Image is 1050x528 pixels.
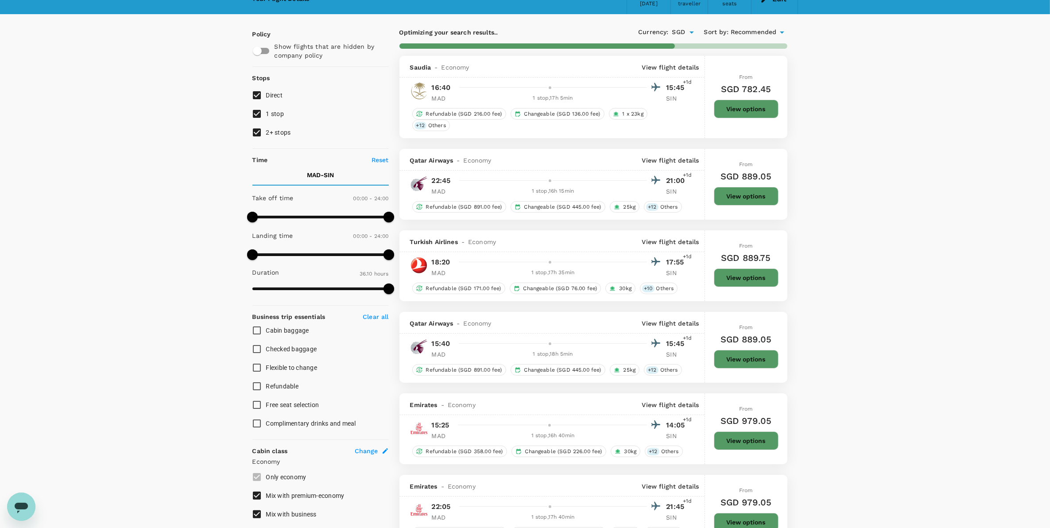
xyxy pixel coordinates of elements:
span: Change [355,446,378,455]
p: MAD [432,94,454,103]
p: MAD [432,350,454,359]
div: 1 x 23kg [609,108,647,120]
p: View flight details [642,63,699,72]
span: 00:00 - 24:00 [353,195,389,202]
div: 30kg [611,446,641,457]
div: Refundable (SGD 358.00 fee) [412,446,507,457]
p: MAD - SIN [307,171,334,179]
span: Others [657,203,682,211]
div: 1 stop , 17h 35min [459,268,647,277]
p: 22:05 [432,501,451,512]
span: 36.10 hours [360,271,389,277]
img: QR [410,338,428,356]
p: 21:45 [666,501,689,512]
p: Economy [252,457,389,466]
span: 25kg [620,366,639,374]
span: - [453,319,463,328]
span: From [739,74,753,80]
span: +1d [683,415,692,424]
span: Economy [448,482,476,491]
div: 1 stop , 16h 40min [459,431,647,440]
span: From [739,487,753,493]
button: Open [686,26,698,39]
img: QR [410,175,428,193]
p: View flight details [642,400,699,409]
span: Turkish Airlines [410,237,458,246]
p: 15:40 [432,338,450,349]
span: + 10 [642,285,654,292]
div: 1 stop , 17h 5min [459,94,647,103]
span: Economy [468,237,496,246]
p: View flight details [642,237,699,246]
span: 1 x 23kg [619,110,647,118]
span: Emirates [410,400,438,409]
span: +1d [683,334,692,343]
p: Optimizing your search results.. [399,28,593,37]
span: Refundable (SGD 891.00 fee) [422,203,506,211]
div: Changeable (SGD 136.00 fee) [511,108,604,120]
span: Flexible to change [266,364,318,371]
p: MAD [432,268,454,277]
p: SIN [666,350,689,359]
div: 1 stop , 17h 40min [459,513,647,522]
span: From [739,243,753,249]
span: - [453,156,463,165]
span: + 12 [647,448,659,455]
span: Saudia [410,63,431,72]
span: + 12 [646,203,658,211]
div: +12Others [645,446,682,457]
p: SIN [666,268,689,277]
span: - [438,482,448,491]
span: Cabin baggage [266,327,309,334]
p: View flight details [642,156,699,165]
span: +1d [683,497,692,506]
p: 15:25 [432,420,449,431]
div: Refundable (SGD 171.00 fee) [412,283,505,294]
div: +12Others [644,364,682,376]
div: Changeable (SGD 226.00 fee) [511,446,606,457]
p: SIN [666,187,689,196]
span: Refundable (SGD 358.00 fee) [422,448,507,455]
button: View options [714,350,779,369]
p: 22:45 [432,175,451,186]
strong: Stops [252,74,270,82]
span: Economy [448,400,476,409]
span: Recommended [731,27,777,37]
button: View options [714,187,779,206]
p: MAD [432,187,454,196]
span: Free seat selection [266,401,319,408]
div: 1 stop , 16h 15min [459,187,647,196]
span: Changeable (SGD 445.00 fee) [521,203,605,211]
span: From [739,324,753,330]
div: 25kg [610,364,640,376]
p: Clear all [363,312,388,321]
h6: SGD 979.05 [721,495,772,509]
span: + 12 [415,122,426,129]
h6: SGD 889.75 [721,251,771,265]
button: View options [714,268,779,287]
img: EK [410,501,428,519]
p: MAD [432,431,454,440]
span: From [739,406,753,412]
div: Changeable (SGD 76.00 fee) [510,283,601,294]
span: Mix with business [266,511,317,518]
span: 2+ stops [266,129,291,136]
span: Only economy [266,474,306,481]
span: Changeable (SGD 445.00 fee) [521,366,605,374]
span: Refundable [266,383,299,390]
div: Refundable (SGD 891.00 fee) [412,201,506,213]
span: +1d [683,171,692,180]
span: Refundable (SGD 891.00 fee) [422,366,506,374]
span: 25kg [620,203,639,211]
img: TK [410,256,428,274]
span: Changeable (SGD 136.00 fee) [521,110,604,118]
p: SIN [666,94,689,103]
span: Refundable (SGD 171.00 fee) [422,285,505,292]
p: Show flights that are hidden by company policy [275,42,383,60]
span: - [458,237,468,246]
span: Others [657,366,682,374]
span: Qatar Airways [410,319,453,328]
span: Currency : [638,27,668,37]
p: SIN [666,513,689,522]
p: SIN [666,431,689,440]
